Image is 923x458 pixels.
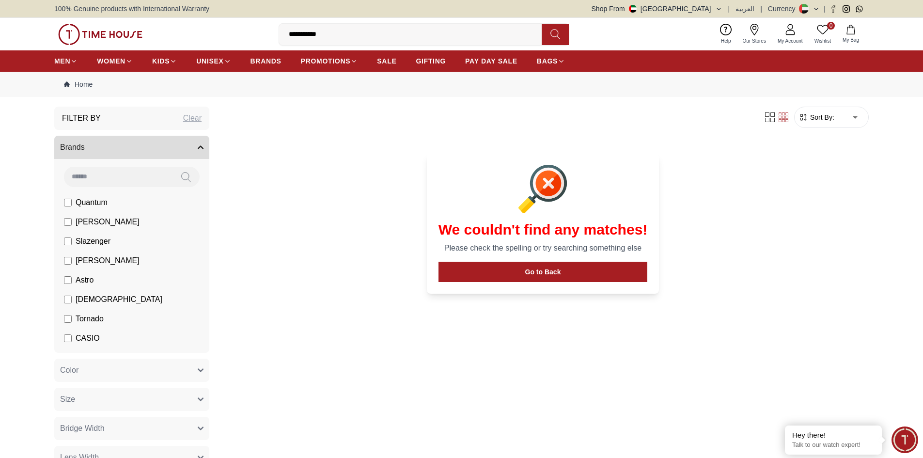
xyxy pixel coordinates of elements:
input: Astro [64,276,72,284]
input: Tornado [64,315,72,323]
button: Size [54,388,209,411]
a: Help [715,22,737,47]
a: Home [64,79,93,89]
a: BAGS [537,52,565,70]
input: [DEMOGRAPHIC_DATA] [64,296,72,303]
input: Slazenger [64,237,72,245]
span: Astro [76,274,94,286]
input: [PERSON_NAME] [64,257,72,265]
span: Sort By: [808,112,834,122]
a: PAY DAY SALE [465,52,517,70]
span: BRANDS [250,56,282,66]
span: Our Stores [739,37,770,45]
span: PAY DAY SALE [465,56,517,66]
a: Our Stores [737,22,772,47]
a: Instagram [843,5,850,13]
span: SALE [377,56,396,66]
span: BAGS [537,56,558,66]
span: My Bag [839,36,863,44]
span: [PERSON_NAME] [76,216,140,228]
span: | [760,4,762,14]
a: SALE [377,52,396,70]
span: 100% Genuine products with International Warranty [54,4,209,14]
button: Brands [54,136,209,159]
a: UNISEX [196,52,231,70]
span: CASIO [76,332,100,344]
span: Wishlist [811,37,835,45]
span: WOMEN [97,56,125,66]
span: CITIZEN [76,352,106,363]
span: Quantum [76,197,108,208]
div: Clear [183,112,202,124]
a: PROMOTIONS [301,52,358,70]
span: [PERSON_NAME] [76,255,140,267]
span: UNISEX [196,56,223,66]
p: Please check the spelling or try searching something else [438,242,648,254]
input: Quantum [64,199,72,206]
a: BRANDS [250,52,282,70]
span: Tornado [76,313,104,325]
p: Talk to our watch expert! [792,441,875,449]
span: Help [717,37,735,45]
span: PROMOTIONS [301,56,351,66]
a: GIFTING [416,52,446,70]
span: Size [60,394,75,405]
button: Color [54,359,209,382]
input: CASIO [64,334,72,342]
a: MEN [54,52,78,70]
a: Facebook [829,5,837,13]
button: My Bag [837,23,865,46]
span: | [728,4,730,14]
button: Go to Back [438,262,648,282]
h1: We couldn't find any matches! [438,221,648,238]
input: [PERSON_NAME] [64,218,72,226]
div: Chat Widget [892,426,918,453]
nav: Breadcrumb [54,72,869,97]
span: Slazenger [76,236,110,247]
button: العربية [735,4,754,14]
img: ... [58,24,142,45]
a: WOMEN [97,52,133,70]
span: MEN [54,56,70,66]
span: KIDS [152,56,170,66]
span: GIFTING [416,56,446,66]
a: KIDS [152,52,177,70]
div: Currency [768,4,799,14]
span: Brands [60,142,85,153]
button: Bridge Width [54,417,209,440]
div: Hey there! [792,430,875,440]
span: Bridge Width [60,423,105,434]
a: 0Wishlist [809,22,837,47]
button: Shop From[GEOGRAPHIC_DATA] [592,4,722,14]
a: Whatsapp [856,5,863,13]
span: [DEMOGRAPHIC_DATA] [76,294,162,305]
h3: Filter By [62,112,101,124]
span: 0 [827,22,835,30]
button: Sort By: [798,112,834,122]
span: My Account [774,37,807,45]
img: United Arab Emirates [629,5,637,13]
span: | [824,4,826,14]
span: Color [60,364,78,376]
